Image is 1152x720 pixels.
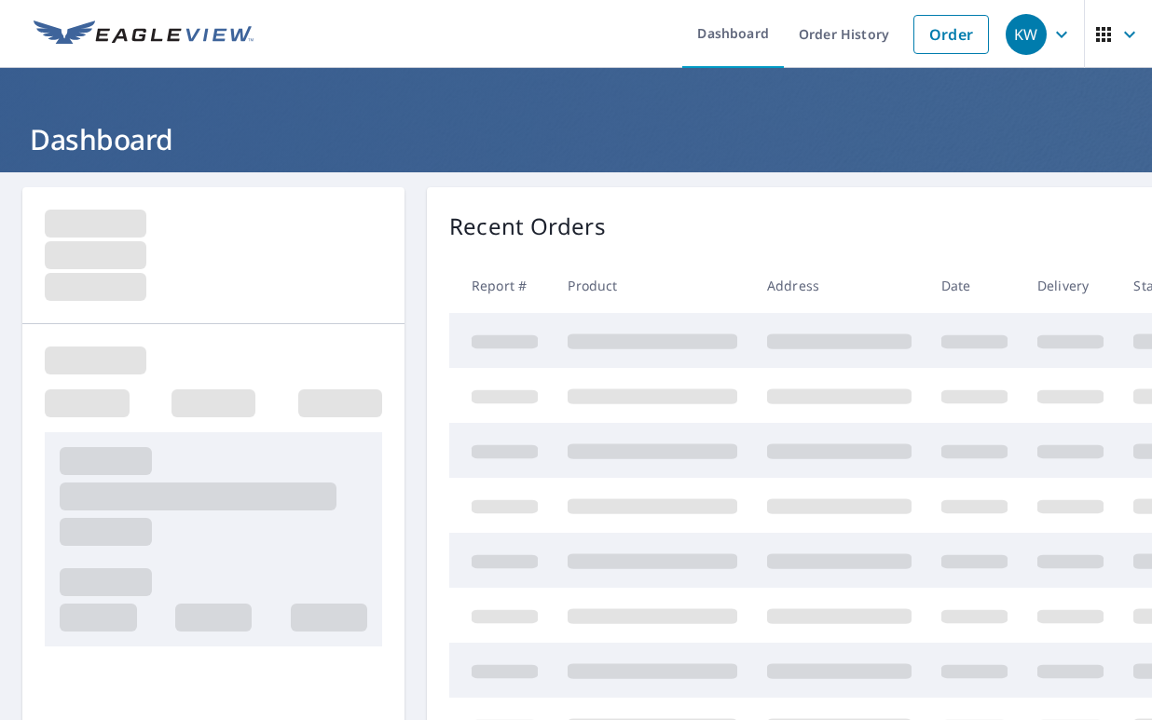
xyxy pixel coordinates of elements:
th: Product [553,258,752,313]
th: Report # [449,258,553,313]
th: Delivery [1022,258,1118,313]
th: Address [752,258,926,313]
th: Date [926,258,1022,313]
a: Order [913,15,989,54]
div: KW [1006,14,1047,55]
h1: Dashboard [22,120,1130,158]
p: Recent Orders [449,210,606,243]
img: EV Logo [34,20,254,48]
